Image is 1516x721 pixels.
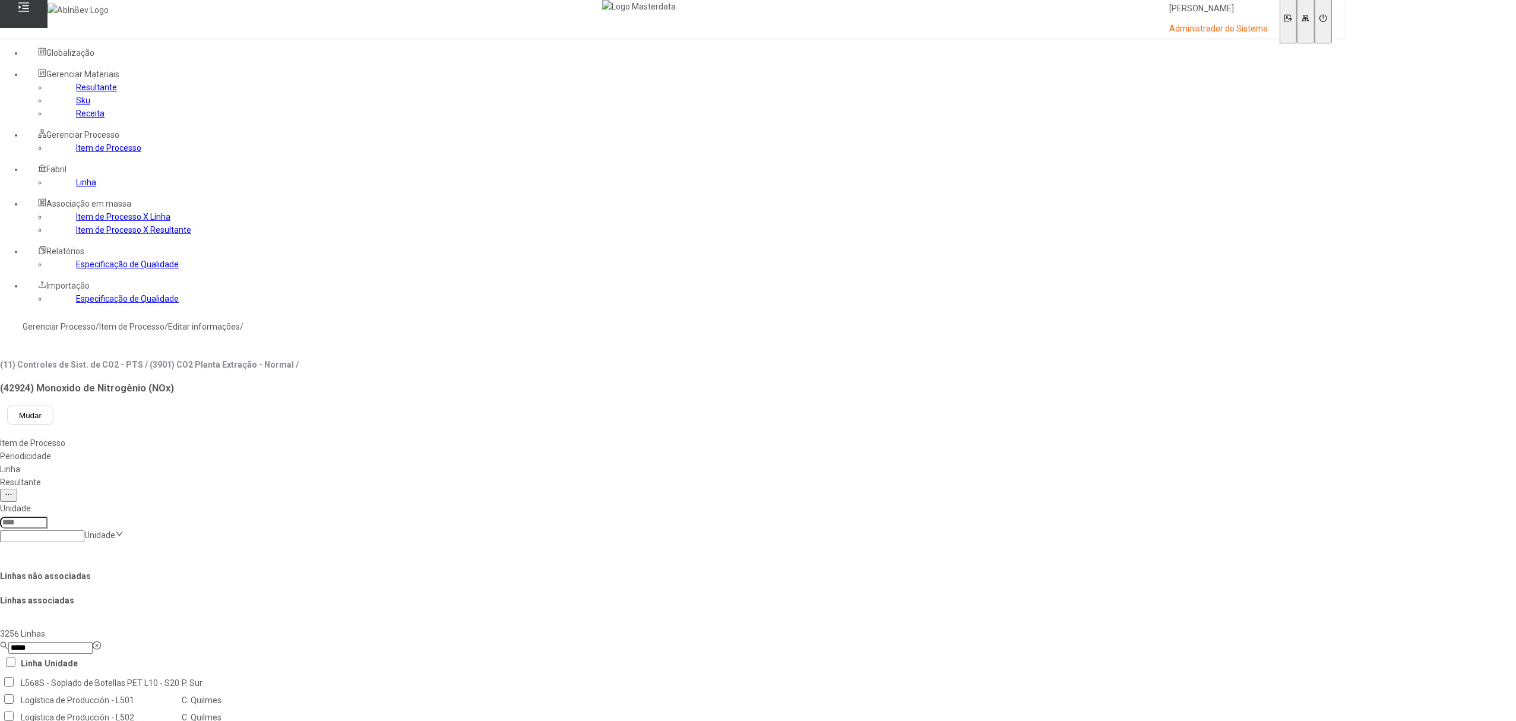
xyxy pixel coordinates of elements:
a: Item de Processo X Resultante [76,225,191,235]
a: Resultante [76,83,117,92]
td: C. Quilmes [181,692,273,708]
span: Gerenciar Materiais [46,69,119,79]
a: Especificação de Qualidade [76,260,179,269]
span: Associação em massa [46,199,131,208]
td: Logística de Producción - L501 [20,692,180,708]
span: Fabril [46,165,67,174]
td: P. Sur [181,675,273,691]
td: L568S - Soplado de Botellas PET L10 - S20 [20,675,180,691]
p: [PERSON_NAME] [1169,3,1268,15]
img: AbInBev Logo [48,4,109,17]
nz-breadcrumb-separator: / [240,322,243,331]
span: Mudar [19,411,42,420]
a: Receita [76,109,105,118]
span: Relatórios [46,246,84,256]
a: Sku [76,96,90,105]
p: Administrador do Sistema [1169,23,1268,35]
a: Gerenciar Processo [23,322,96,331]
th: Linha [20,655,43,671]
span: Gerenciar Processo [46,130,119,140]
th: Unidade [44,655,78,671]
a: Editar informações [168,322,240,331]
nz-breadcrumb-separator: / [96,322,99,331]
a: Item de Processo [99,322,164,331]
nz-breadcrumb-separator: / [164,322,168,331]
span: Importação [46,281,90,290]
span: Globalização [46,48,94,58]
a: Item de Processo [76,143,141,153]
nz-select-placeholder: Unidade [84,530,115,540]
a: Linha [76,178,96,187]
button: Mudar [7,406,53,425]
a: Especificação de Qualidade [76,294,179,303]
a: Item de Processo X Linha [76,212,170,222]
